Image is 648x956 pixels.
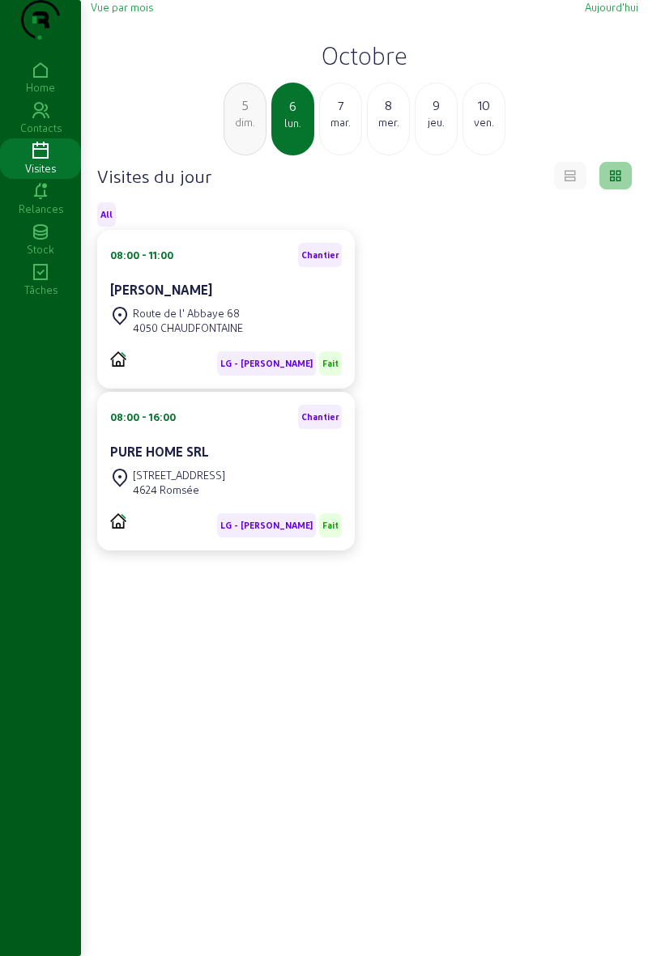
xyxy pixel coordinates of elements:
span: All [100,209,113,220]
div: jeu. [416,115,457,130]
div: 08:00 - 16:00 [110,410,176,424]
span: Fait [322,358,339,369]
div: 9 [416,96,457,115]
img: PVELEC [110,513,126,529]
div: 4050 CHAUDFONTAINE [133,321,243,335]
span: Vue par mois [91,1,153,13]
div: 6 [273,96,313,116]
div: [STREET_ADDRESS] [133,468,225,482]
div: mer. [368,115,409,130]
div: dim. [224,115,266,130]
h2: Octobre [91,40,638,70]
div: 7 [320,96,361,115]
div: ven. [463,115,505,130]
span: LG - [PERSON_NAME] [220,520,313,531]
span: Chantier [301,249,339,261]
h4: Visites du jour [97,164,211,187]
div: mar. [320,115,361,130]
div: 08:00 - 11:00 [110,248,173,262]
div: 10 [463,96,505,115]
div: Route de l' Abbaye 68 [133,306,243,321]
div: 8 [368,96,409,115]
div: lun. [273,116,313,130]
cam-card-title: [PERSON_NAME] [110,282,212,297]
div: 5 [224,96,266,115]
span: Chantier [301,411,339,423]
img: PVELEC [110,351,126,367]
span: LG - [PERSON_NAME] [220,358,313,369]
span: Fait [322,520,339,531]
span: Aujourd'hui [585,1,638,13]
cam-card-title: PURE HOME SRL [110,444,209,459]
div: 4624 Romsée [133,482,225,497]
